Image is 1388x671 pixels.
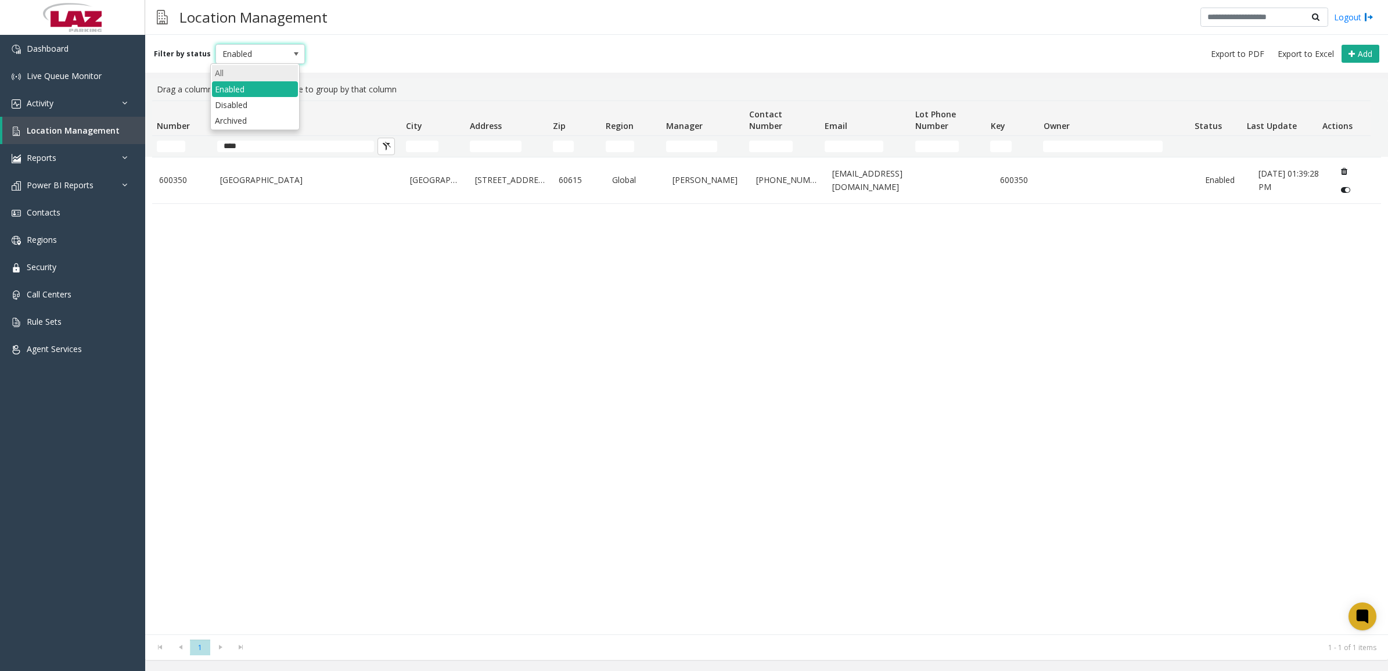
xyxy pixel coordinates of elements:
span: Dashboard [27,43,69,54]
td: Name Filter [213,136,401,157]
img: logout [1364,11,1373,23]
a: [PERSON_NAME] [673,174,742,186]
span: Page 1 [190,640,210,655]
td: Zip Filter [548,136,601,157]
li: Disabled [212,97,298,113]
span: Regions [27,234,57,245]
input: Owner Filter [1043,141,1162,152]
span: Location Management [27,125,120,136]
input: Email Filter [825,141,883,152]
input: Name Filter [217,141,374,152]
div: Drag a column header and drop it here to group by that column [152,78,1381,101]
img: 'icon' [12,236,21,245]
td: Lot Phone Number Filter [911,136,986,157]
button: Delete [1335,162,1353,181]
li: All [212,65,298,81]
td: Last Update Filter [1242,136,1318,157]
h3: Location Management [174,3,333,31]
td: Region Filter [601,136,661,157]
input: Number Filter [157,141,185,152]
a: 600350 [1000,174,1040,186]
span: Live Queue Monitor [27,70,102,81]
span: Export to Excel [1278,48,1334,60]
span: City [406,120,422,131]
a: [DATE] 01:39:28 PM [1258,167,1321,193]
input: Key Filter [990,141,1011,152]
div: Data table [145,101,1388,634]
td: Manager Filter [661,136,745,157]
a: Global [612,174,659,186]
input: City Filter [406,141,438,152]
span: Export to PDF [1211,48,1264,60]
img: 'icon' [12,154,21,163]
img: pageIcon [157,3,168,31]
span: Enabled [216,45,287,63]
span: Owner [1044,120,1070,131]
img: 'icon' [12,263,21,272]
span: Agent Services [27,343,82,354]
td: Contact Number Filter [745,136,820,157]
span: Activity [27,98,53,109]
img: 'icon' [12,127,21,136]
input: Manager Filter [666,141,717,152]
span: Add [1358,48,1372,59]
a: [PHONE_NUMBER] [756,174,818,186]
span: [DATE] 01:39:28 PM [1258,168,1319,192]
a: [GEOGRAPHIC_DATA] [410,174,461,186]
td: Key Filter [986,136,1038,157]
a: Location Management [2,117,145,144]
a: Enabled [1205,174,1245,186]
span: Key [991,120,1005,131]
span: Number [157,120,190,131]
li: Enabled [212,81,298,97]
a: [EMAIL_ADDRESS][DOMAIN_NAME] [832,167,909,193]
button: Export to Excel [1273,46,1339,62]
input: Address Filter [470,141,521,152]
td: Actions Filter [1318,136,1371,157]
span: Address [470,120,502,131]
a: [STREET_ADDRESS] [475,174,545,186]
span: Call Centers [27,289,71,300]
img: 'icon' [12,181,21,191]
input: Zip Filter [553,141,574,152]
a: 600350 [159,174,206,186]
span: Email [825,120,847,131]
td: Number Filter [152,136,213,157]
img: 'icon' [12,345,21,354]
th: Status [1189,101,1242,136]
a: 60615 [559,174,598,186]
button: Disable [1335,181,1356,199]
a: [GEOGRAPHIC_DATA] [220,174,397,186]
span: Rule Sets [27,316,62,327]
button: Add [1342,45,1379,63]
td: City Filter [401,136,465,157]
img: 'icon' [12,72,21,81]
label: Filter by status [154,49,211,59]
td: Address Filter [465,136,548,157]
span: Contact Number [749,109,782,131]
img: 'icon' [12,290,21,300]
td: Email Filter [820,136,911,157]
span: Last Update [1247,120,1297,131]
img: 'icon' [12,318,21,327]
span: Manager [666,120,703,131]
button: Clear [377,138,395,155]
span: Lot Phone Number [915,109,956,131]
img: 'icon' [12,209,21,218]
input: Contact Number Filter [749,141,793,152]
th: Actions [1318,101,1371,136]
span: Region [606,120,634,131]
li: Archived [212,113,298,128]
span: Security [27,261,56,272]
button: Export to PDF [1206,46,1269,62]
img: 'icon' [12,45,21,54]
span: Power BI Reports [27,180,94,191]
input: Region Filter [606,141,634,152]
span: Zip [553,120,566,131]
kendo-pager-info: 1 - 1 of 1 items [258,643,1376,652]
td: Owner Filter [1038,136,1189,157]
input: Lot Phone Number Filter [915,141,959,152]
td: Status Filter [1189,136,1242,157]
img: 'icon' [12,99,21,109]
a: Logout [1334,11,1373,23]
